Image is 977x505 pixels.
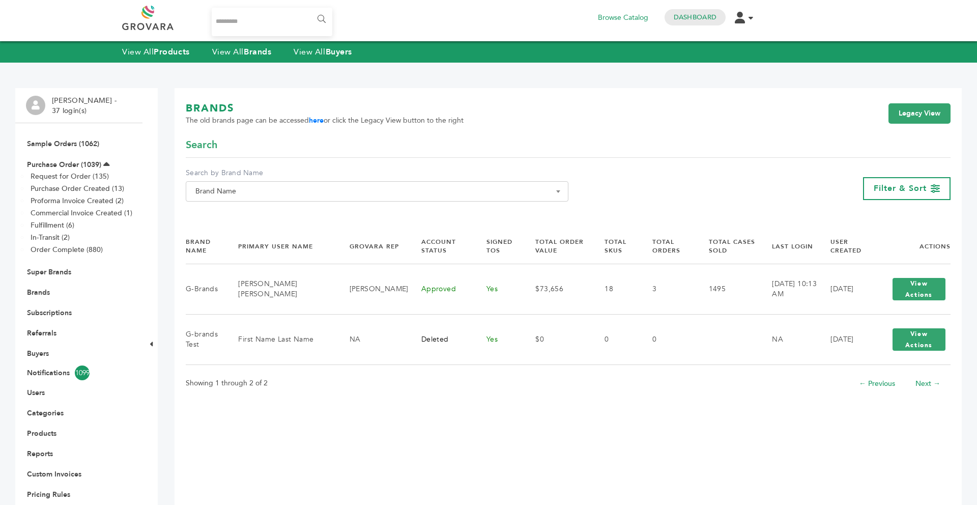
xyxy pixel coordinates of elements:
[154,46,189,58] strong: Products
[31,196,124,206] a: Proforma Invoice Created (2)
[225,229,336,264] th: Primary User Name
[186,116,464,126] span: The old brands page can be accessed or click the Legacy View button to the right
[27,308,72,318] a: Subscriptions
[759,315,818,365] td: NA
[27,469,81,479] a: Custom Invoices
[186,101,464,116] h1: BRANDS
[191,184,563,199] span: Brand Name
[759,229,818,264] th: Last Login
[674,13,716,22] a: Dashboard
[893,278,945,300] button: View Actions
[27,139,99,149] a: Sample Orders (1062)
[27,328,56,338] a: Referrals
[409,264,474,315] td: Approved
[888,103,951,124] a: Legacy View
[409,229,474,264] th: Account Status
[337,264,409,315] td: [PERSON_NAME]
[337,315,409,365] td: NA
[186,315,225,365] td: G-brands Test
[309,116,324,125] a: here
[212,8,332,36] input: Search...
[27,288,50,297] a: Brands
[225,264,336,315] td: [PERSON_NAME] [PERSON_NAME]
[27,160,101,170] a: Purchase Order (1039)
[27,388,45,398] a: Users
[31,220,74,230] a: Fulfillment (6)
[122,46,190,58] a: View AllProducts
[696,229,760,264] th: Total Cases Sold
[859,379,895,388] a: ← Previous
[592,315,640,365] td: 0
[592,229,640,264] th: Total SKUs
[640,229,696,264] th: Total Orders
[26,96,45,115] img: profile.png
[474,264,523,315] td: Yes
[294,46,352,58] a: View AllBuyers
[31,233,70,242] a: In-Transit (2)
[474,315,523,365] td: Yes
[337,229,409,264] th: Grovara Rep
[186,168,568,178] label: Search by Brand Name
[409,315,474,365] td: Deleted
[326,46,352,58] strong: Buyers
[915,379,940,388] a: Next →
[474,229,523,264] th: Signed TOS
[27,449,53,459] a: Reports
[27,429,56,438] a: Products
[893,328,945,351] button: View Actions
[523,315,592,365] td: $0
[52,96,119,116] li: [PERSON_NAME] - 37 login(s)
[75,366,90,380] span: 1099
[27,267,71,277] a: Super Brands
[592,264,640,315] td: 18
[696,264,760,315] td: 1495
[186,138,217,152] span: Search
[640,264,696,315] td: 3
[818,264,875,315] td: [DATE]
[27,349,49,358] a: Buyers
[759,264,818,315] td: [DATE] 10:13 AM
[31,184,124,193] a: Purchase Order Created (13)
[244,46,271,58] strong: Brands
[186,181,568,202] span: Brand Name
[818,229,875,264] th: User Created
[523,229,592,264] th: Total Order Value
[523,264,592,315] td: $73,656
[186,229,225,264] th: Brand Name
[818,315,875,365] td: [DATE]
[31,172,109,181] a: Request for Order (135)
[225,315,336,365] td: First Name Last Name
[31,245,103,255] a: Order Complete (880)
[186,377,268,389] p: Showing 1 through 2 of 2
[598,12,648,23] a: Browse Catalog
[874,183,927,194] span: Filter & Sort
[212,46,272,58] a: View AllBrands
[27,408,64,418] a: Categories
[27,366,131,380] a: Notifications1099
[875,229,951,264] th: Actions
[27,490,70,499] a: Pricing Rules
[640,315,696,365] td: 0
[31,208,132,218] a: Commercial Invoice Created (1)
[186,264,225,315] td: G-Brands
